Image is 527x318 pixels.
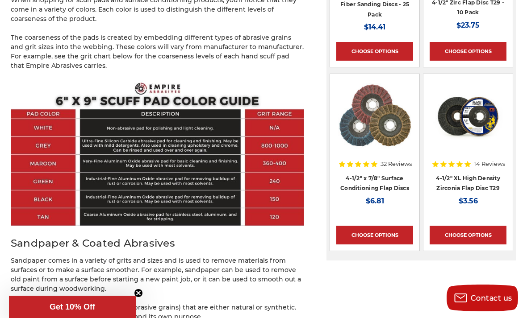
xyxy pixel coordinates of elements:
a: Choose Options [336,226,413,244]
span: $23.75 [456,21,480,29]
a: Choose Options [430,42,506,61]
img: 4-1/2" XL High Density Zirconia Flap Disc T29 [432,80,504,152]
img: Empire Abrasives scuff pad color guide - coarseness differences and uses [11,80,304,226]
a: Choose Options [336,42,413,61]
p: The coarseness of the pads is created by embedding different types of abrasive grains and grit si... [11,33,304,70]
span: $3.56 [459,197,478,205]
span: Contact us [471,294,512,302]
a: Choose Options [430,226,506,244]
button: Contact us [447,285,518,311]
h2: Sandpaper & Coated Abrasives [11,235,304,251]
button: Close teaser [134,289,143,297]
div: Get 10% OffClose teaser [9,296,136,318]
span: 14 Reviews [474,161,505,167]
a: 4-1/2" XL High Density Zirconia Flap Disc T29 [430,80,506,157]
span: $14.41 [364,23,385,31]
span: 32 Reviews [381,161,412,167]
span: Get 10% Off [50,302,95,311]
a: 4-1/2" XL High Density Zirconia Flap Disc T29 [436,175,500,192]
img: Scotch brite flap discs [338,80,411,152]
p: Sandpaper comes in a variety of grits and sizes and is used to remove materials from surfaces or ... [11,256,304,293]
a: Scotch brite flap discs [336,80,413,157]
a: 4-1/2" x 7/8" Surface Conditioning Flap Discs [340,175,409,192]
span: $6.81 [366,197,384,205]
